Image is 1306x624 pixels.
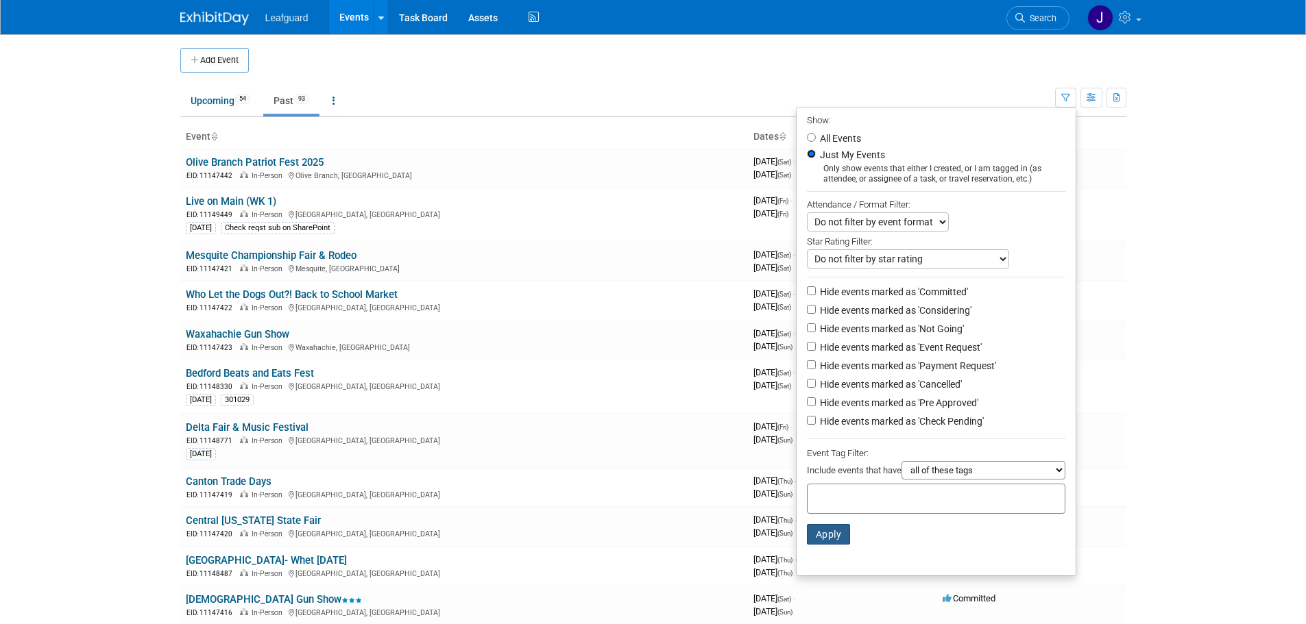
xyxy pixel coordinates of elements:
[180,12,249,25] img: ExhibitDay
[252,490,287,499] span: In-Person
[817,396,978,410] label: Hide events marked as 'Pre Approved'
[753,488,793,499] span: [DATE]
[235,94,250,104] span: 54
[186,527,742,539] div: [GEOGRAPHIC_DATA], [GEOGRAPHIC_DATA]
[240,529,248,536] img: In-Person Event
[186,288,398,301] a: Who Let the Dogs Out?! Back to School Market
[753,169,791,179] span: [DATE]
[753,301,791,312] span: [DATE]
[753,262,791,273] span: [DATE]
[240,210,248,217] img: In-Person Event
[795,554,797,564] span: -
[795,514,797,525] span: -
[793,367,795,377] span: -
[807,461,1065,484] div: Include events that have
[777,382,791,390] span: (Sat)
[817,322,964,336] label: Hide events marked as 'Not Going'
[748,125,937,149] th: Dates
[186,211,238,219] span: EID: 11149449
[294,94,309,104] span: 93
[186,249,356,262] a: Mesquite Championship Fair & Rodeo
[186,304,238,312] span: EID: 11147422
[779,131,786,142] a: Sort by Start Date
[817,359,996,373] label: Hide events marked as 'Payment Request'
[753,156,795,166] span: [DATE]
[777,490,793,498] span: (Sun)
[753,567,793,577] span: [DATE]
[777,569,793,577] span: (Thu)
[186,344,238,351] span: EID: 11147423
[252,569,287,578] span: In-Person
[186,262,742,274] div: Mesquite, [GEOGRAPHIC_DATA]
[817,134,861,143] label: All Events
[807,197,1065,212] div: Attendance / Format Filter:
[777,171,791,179] span: (Sat)
[807,232,1065,249] div: Star Rating Filter:
[186,593,362,606] a: [DEMOGRAPHIC_DATA] Gun Show
[793,249,795,260] span: -
[753,475,797,486] span: [DATE]
[186,554,347,566] a: [GEOGRAPHIC_DATA]- Whet [DATE]
[186,514,321,527] a: Central [US_STATE] State Fair
[186,301,742,313] div: [GEOGRAPHIC_DATA], [GEOGRAPHIC_DATA]
[186,434,742,446] div: [GEOGRAPHIC_DATA], [GEOGRAPHIC_DATA]
[753,249,795,260] span: [DATE]
[1006,6,1069,30] a: Search
[753,367,795,377] span: [DATE]
[186,488,742,500] div: [GEOGRAPHIC_DATA], [GEOGRAPHIC_DATA]
[777,608,793,616] span: (Sun)
[240,436,248,443] img: In-Person Event
[186,570,238,577] span: EID: 11148487
[240,343,248,350] img: In-Person Event
[186,421,309,434] a: Delta Fair & Music Festival
[252,210,287,219] span: In-Person
[790,421,793,432] span: -
[777,158,791,166] span: (Sat)
[252,382,287,391] span: In-Person
[777,197,788,205] span: (Fri)
[753,606,793,616] span: [DATE]
[186,265,238,273] span: EID: 11147421
[777,264,791,272] span: (Sat)
[186,567,742,579] div: [GEOGRAPHIC_DATA], [GEOGRAPHIC_DATA]
[753,341,793,351] span: [DATE]
[793,593,795,603] span: -
[186,394,216,406] div: [DATE]
[252,171,287,180] span: In-Person
[240,303,248,310] img: In-Person Event
[753,328,795,338] span: [DATE]
[240,382,248,389] img: In-Person Event
[186,530,238,538] span: EID: 11147420
[777,290,791,298] span: (Sat)
[265,12,309,23] span: Leafguard
[186,606,742,618] div: [GEOGRAPHIC_DATA], [GEOGRAPHIC_DATA]
[180,125,748,149] th: Event
[817,303,971,317] label: Hide events marked as 'Considering'
[807,524,851,545] button: Apply
[186,222,216,234] div: [DATE]
[186,437,238,445] span: EID: 11148771
[777,343,793,351] span: (Sun)
[777,251,791,259] span: (Sat)
[753,514,797,525] span: [DATE]
[753,195,793,205] span: [DATE]
[753,421,793,432] span: [DATE]
[186,491,238,499] span: EID: 11147419
[807,164,1065,184] div: Only show events that either I created, or I am tagged in (as attendee, or assignee of a task, or...
[790,195,793,205] span: -
[777,477,793,485] span: (Thu)
[777,210,788,218] span: (Fri)
[817,148,885,162] label: Just My Events
[753,380,791,390] span: [DATE]
[240,490,248,497] img: In-Person Event
[817,414,984,428] label: Hide events marked as 'Check Pending'
[1025,13,1056,23] span: Search
[186,367,314,379] a: Bedford Beats and Eats Fest
[795,475,797,486] span: -
[252,343,287,352] span: In-Person
[777,303,791,311] span: (Sat)
[240,608,248,615] img: In-Person Event
[777,556,793,564] span: (Thu)
[186,341,742,353] div: Waxahachie, [GEOGRAPHIC_DATA]
[817,377,962,391] label: Hide events marked as 'Cancelled'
